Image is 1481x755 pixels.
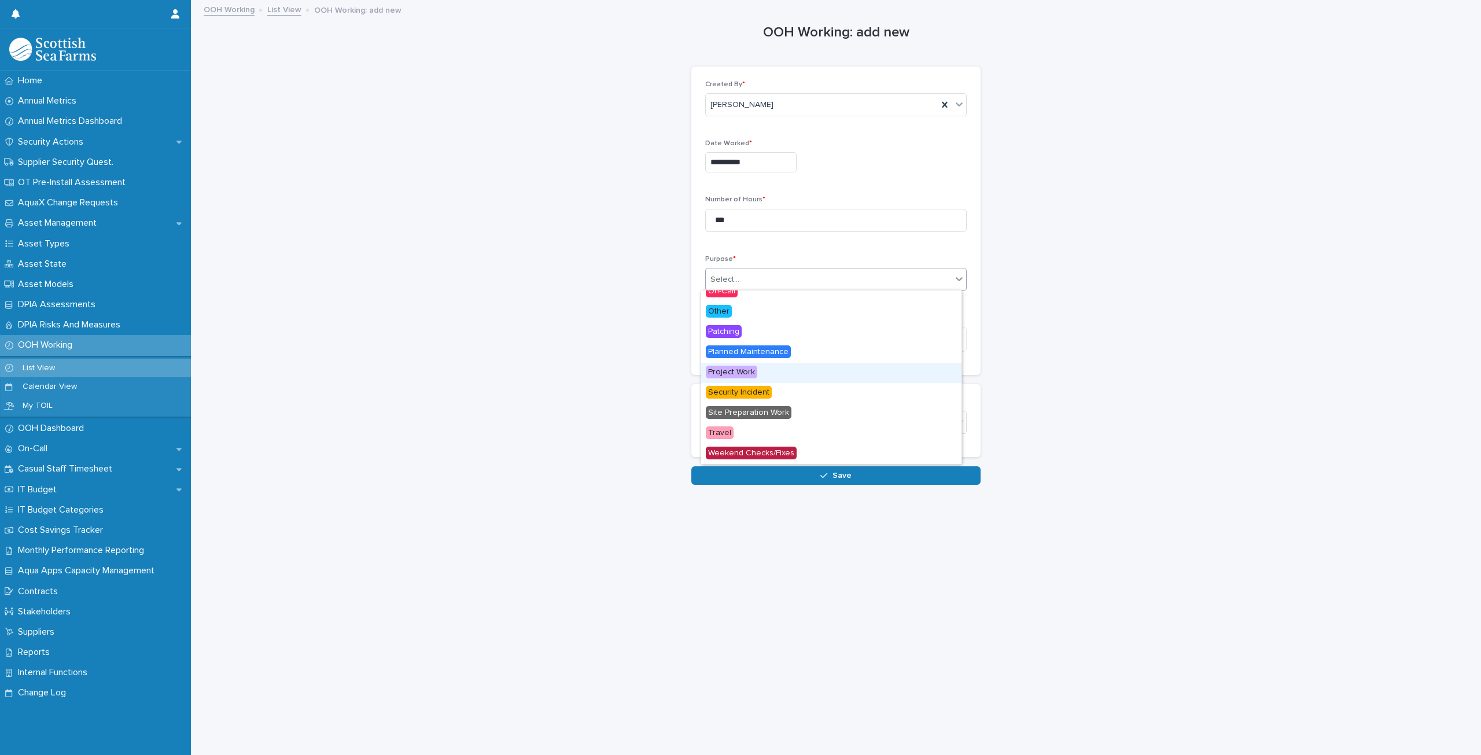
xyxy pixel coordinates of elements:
[13,279,83,290] p: Asset Models
[706,426,734,439] span: Travel
[13,340,82,351] p: OOH Working
[691,466,981,485] button: Save
[13,525,112,536] p: Cost Savings Tracker
[13,116,131,127] p: Annual Metrics Dashboard
[13,401,62,411] p: My TOIL
[706,285,738,297] span: On-Call
[13,363,64,373] p: List View
[13,423,93,434] p: OOH Dashboard
[706,447,797,459] span: Weekend Checks/Fixes
[701,444,961,464] div: Weekend Checks/Fixes
[705,81,745,88] span: Created By
[13,463,121,474] p: Casual Staff Timesheet
[13,504,113,515] p: IT Budget Categories
[701,383,961,403] div: Security Incident
[705,256,736,263] span: Purpose
[13,606,80,617] p: Stakeholders
[13,75,51,86] p: Home
[701,423,961,444] div: Travel
[706,386,772,399] span: Security Incident
[13,259,76,270] p: Asset State
[13,238,79,249] p: Asset Types
[204,2,255,16] a: OOH Working
[705,140,752,147] span: Date Worked
[701,363,961,383] div: Project Work
[706,325,742,338] span: Patching
[701,403,961,423] div: Site Preparation Work
[13,667,97,678] p: Internal Functions
[832,472,852,480] span: Save
[706,305,732,318] span: Other
[13,443,57,454] p: On-Call
[701,342,961,363] div: Planned Maintenance
[13,565,164,576] p: Aqua Apps Capacity Management
[710,274,739,286] div: Select...
[13,177,135,188] p: OT Pre-Install Assessment
[13,218,106,229] p: Asset Management
[267,2,301,16] a: List View
[706,366,757,378] span: Project Work
[701,322,961,342] div: Patching
[13,484,66,495] p: IT Budget
[706,406,791,419] span: Site Preparation Work
[701,302,961,322] div: Other
[691,24,981,41] h1: OOH Working: add new
[13,157,123,168] p: Supplier Security Quest.
[13,586,67,597] p: Contracts
[706,345,791,358] span: Planned Maintenance
[13,647,59,658] p: Reports
[13,137,93,148] p: Security Actions
[13,319,130,330] p: DPIA Risks And Measures
[13,95,86,106] p: Annual Metrics
[13,545,153,556] p: Monthly Performance Reporting
[314,3,401,16] p: OOH Working: add new
[710,99,773,111] span: [PERSON_NAME]
[13,197,127,208] p: AquaX Change Requests
[9,38,96,61] img: 9Y1MW04fRR2O5TKCTBvH
[13,299,105,310] p: DPIA Assessments
[13,382,86,392] p: Calendar View
[705,196,765,203] span: Number of Hours
[13,687,75,698] p: Change Log
[13,627,64,638] p: Suppliers
[701,282,961,302] div: On-Call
